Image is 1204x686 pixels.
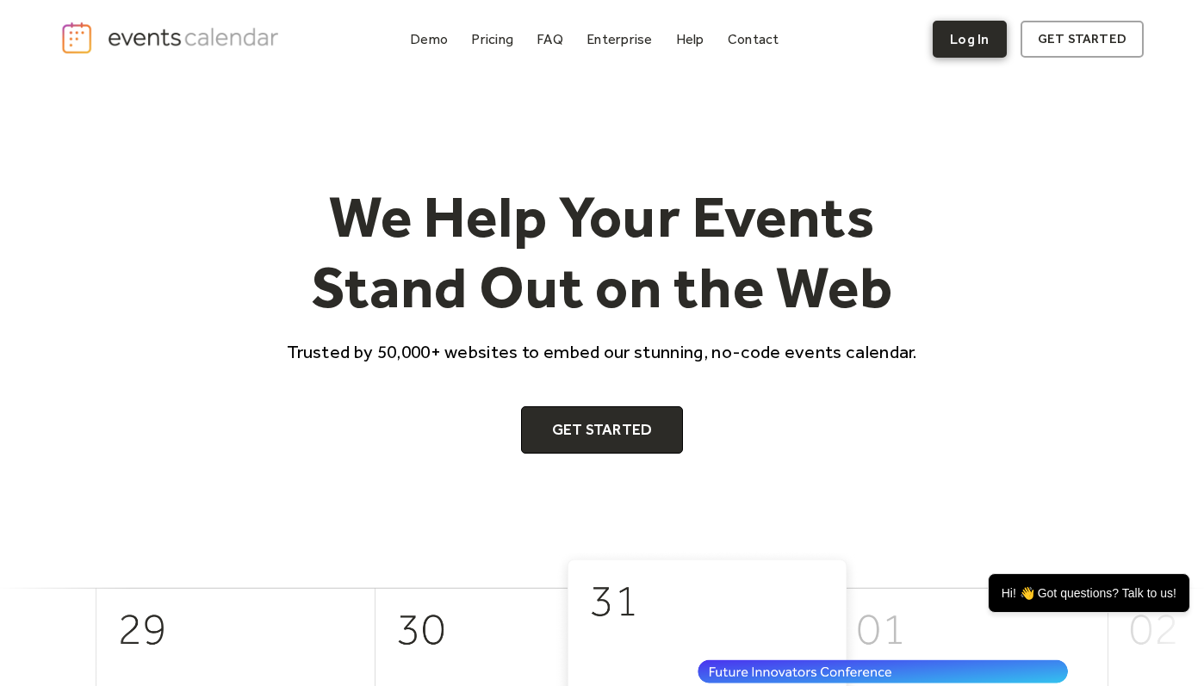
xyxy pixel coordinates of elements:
[580,28,659,51] a: Enterprise
[521,406,684,454] a: Get Started
[530,28,570,51] a: FAQ
[471,34,513,44] div: Pricing
[669,28,711,51] a: Help
[933,21,1006,58] a: Log In
[586,34,652,44] div: Enterprise
[271,339,933,364] p: Trusted by 50,000+ websites to embed our stunning, no-code events calendar.
[464,28,520,51] a: Pricing
[537,34,563,44] div: FAQ
[728,34,779,44] div: Contact
[410,34,448,44] div: Demo
[1021,21,1144,58] a: get started
[60,21,283,55] a: home
[676,34,704,44] div: Help
[721,28,786,51] a: Contact
[271,182,933,322] h1: We Help Your Events Stand Out on the Web
[403,28,455,51] a: Demo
